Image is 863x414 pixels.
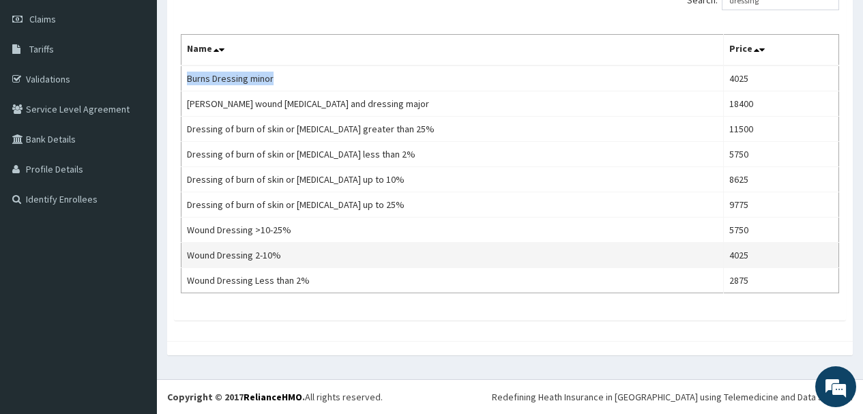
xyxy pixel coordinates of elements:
[181,117,724,142] td: Dressing of burn of skin or [MEDICAL_DATA] greater than 25%
[25,68,55,102] img: d_794563401_company_1708531726252_794563401
[244,391,302,403] a: RelianceHMO
[7,272,260,320] textarea: Type your message and hit 'Enter'
[723,167,838,192] td: 8625
[492,390,853,404] div: Redefining Heath Insurance in [GEOGRAPHIC_DATA] using Telemedicine and Data Science!
[181,167,724,192] td: Dressing of burn of skin or [MEDICAL_DATA] up to 10%
[723,268,838,293] td: 2875
[157,379,863,414] footer: All rights reserved.
[723,65,838,91] td: 4025
[723,117,838,142] td: 11500
[29,43,54,55] span: Tariffs
[181,218,724,243] td: Wound Dressing >10-25%
[79,121,188,259] span: We're online!
[723,243,838,268] td: 4025
[181,142,724,167] td: Dressing of burn of skin or [MEDICAL_DATA] less than 2%
[181,35,724,66] th: Name
[181,65,724,91] td: Burns Dressing minor
[29,13,56,25] span: Claims
[167,391,305,403] strong: Copyright © 2017 .
[723,218,838,243] td: 5750
[181,91,724,117] td: [PERSON_NAME] wound [MEDICAL_DATA] and dressing major
[181,192,724,218] td: Dressing of burn of skin or [MEDICAL_DATA] up to 25%
[181,268,724,293] td: Wound Dressing Less than 2%
[723,91,838,117] td: 18400
[181,243,724,268] td: Wound Dressing 2-10%
[723,35,838,66] th: Price
[224,7,257,40] div: Minimize live chat window
[71,76,229,94] div: Chat with us now
[723,142,838,167] td: 5750
[723,192,838,218] td: 9775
